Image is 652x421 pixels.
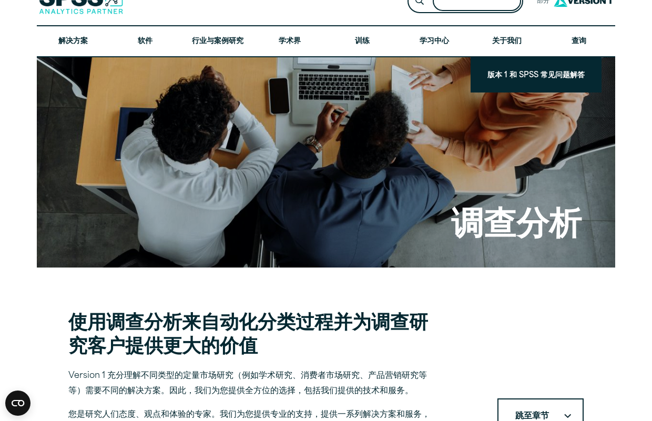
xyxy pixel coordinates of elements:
font: 版本 1 和 SPSS 常见问题解答 [487,71,585,79]
a: 关于我们 [471,26,543,57]
font: 软件 [138,37,152,45]
nav: 网站主菜单的桌面版本 [37,26,615,57]
font: 调查分析 [451,200,582,243]
font: 学习中心 [420,37,449,45]
a: 查询 [543,26,616,57]
a: 学习中心 [399,26,471,57]
font: 解决方案 [58,37,88,45]
a: 软件 [109,26,182,57]
font: 查询 [572,37,586,45]
font: 使用 [68,309,106,334]
a: 行业与案例研究 [181,26,254,57]
font: 学术界 [279,37,301,45]
a: 解决方案 [37,26,109,57]
font: 调查分析 [106,309,182,334]
a: 学术界 [254,26,327,57]
font: 行业与案例研究 [192,37,243,45]
font: 来自动化分类过程并为调查研究客户提供更大的价值 [68,309,428,357]
button: 打开 CMP 小部件 [5,391,30,416]
font: 关于我们 [492,37,522,45]
a: 训练 [326,26,399,57]
font: Version 1 充分理解不同类型的定量市场研究（例如学术研究、消费者市场研究、产品营销研究等等）需要不同的解决方案。因此，我们为您提供全方位的选择，包括我们提供的技术和服务。 [68,372,427,395]
font: 训练 [355,37,370,45]
font: 跳至章节 [515,412,549,420]
svg: 向下 V 形 [564,414,571,418]
ul: 关于我们 [471,56,602,93]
